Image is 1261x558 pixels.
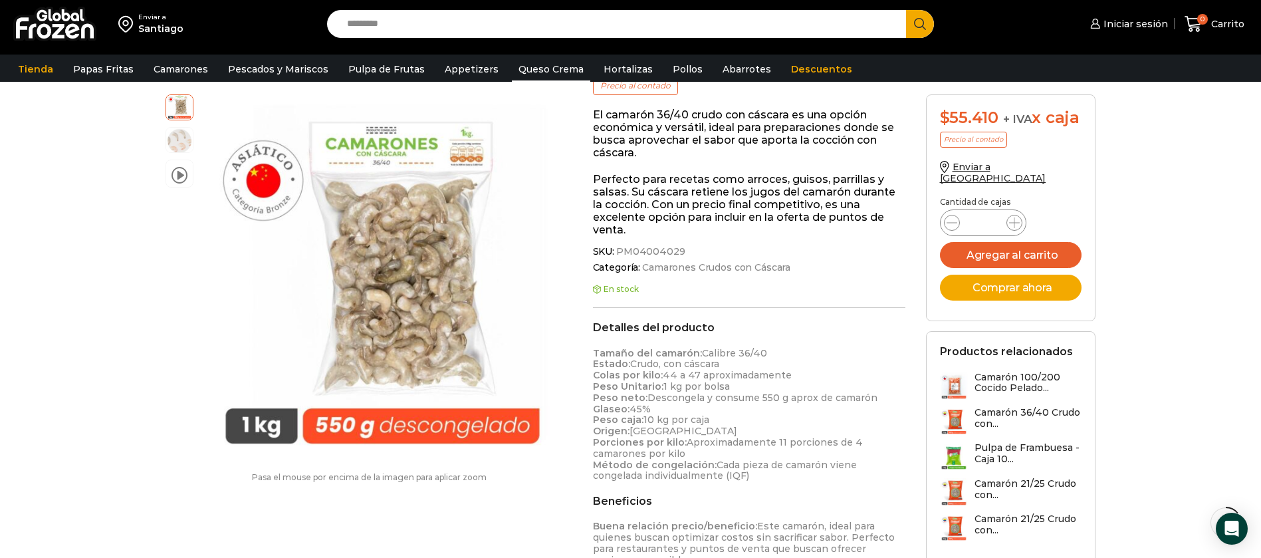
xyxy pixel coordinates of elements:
a: Iniciar sesión [1087,11,1168,37]
p: En stock [593,285,906,294]
img: address-field-icon.svg [118,13,138,35]
a: Hortalizas [597,57,659,82]
a: Camarones Crudos con Cáscara [640,262,790,273]
a: Papas Fritas [66,57,140,82]
div: x caja [940,108,1082,128]
strong: Peso caja: [593,414,643,426]
span: 36:40 con cascara [166,128,193,154]
span: Iniciar sesión [1100,17,1168,31]
a: Pulpa de Frambuesa - Caja 10... [940,442,1082,471]
a: Appetizers [438,57,505,82]
p: Precio al contado [940,132,1007,148]
bdi: 55.410 [940,108,998,127]
span: SKU: [593,246,906,257]
button: Comprar ahora [940,275,1082,301]
h3: Camarón 100/200 Cocido Pelado... [974,372,1082,394]
p: El camarón 36/40 crudo con cáscara es una opción económica y versátil, ideal para preparaciones d... [593,108,906,160]
a: Tienda [11,57,60,82]
h3: Camarón 21/25 Crudo con... [974,513,1082,536]
a: Queso Crema [512,57,590,82]
strong: Glaseo: [593,403,630,415]
a: Camarones [147,57,215,82]
span: 0 [1197,14,1208,25]
span: $ [940,108,950,127]
a: Camarón 36/40 Crudo con... [940,407,1082,436]
input: Product quantity [971,213,996,232]
a: Descuentos [784,57,859,82]
a: Enviar a [GEOGRAPHIC_DATA] [940,161,1046,184]
h2: Beneficios [593,495,906,507]
strong: Método de congelación: [593,459,717,471]
div: Open Intercom Messenger [1216,513,1248,545]
button: Search button [906,10,934,38]
div: 1 / 3 [200,94,565,460]
span: Categoría: [593,262,906,273]
a: Abarrotes [716,57,778,82]
strong: Peso Unitario: [593,380,663,392]
span: Camarón 36/40 RHLSO Bronze [166,93,193,120]
strong: Estado: [593,358,630,370]
h3: Camarón 36/40 Crudo con... [974,407,1082,430]
a: Pollos [666,57,709,82]
div: Enviar a [138,13,183,22]
strong: Origen: [593,425,630,437]
p: Pasa el mouse por encima de la imagen para aplicar zoom [166,473,573,482]
strong: Tamaño del camarón: [593,347,702,359]
span: PM04004029 [614,246,685,257]
img: Camarón 36/40 RHLSO Bronze [200,94,565,460]
a: 0 Carrito [1181,9,1248,40]
span: Carrito [1208,17,1244,31]
p: Calibre 36/40 Crudo, con cáscara 44 a 47 aproximadamente 1 kg por bolsa Descongela y consume 550 ... [593,348,906,482]
strong: Peso neto: [593,392,647,404]
strong: Buena relación precio/beneficio: [593,520,757,532]
h2: Productos relacionados [940,345,1073,358]
a: Camarón 100/200 Cocido Pelado... [940,372,1082,400]
p: Precio al contado [593,77,678,94]
h3: Camarón 21/25 Crudo con... [974,478,1082,501]
strong: Colas por kilo: [593,369,663,381]
p: Perfecto para recetas como arroces, guisos, parrillas y salsas. Su cáscara retiene los jugos del ... [593,173,906,237]
h2: Detalles del producto [593,321,906,334]
a: Camarón 21/25 Crudo con... [940,513,1082,542]
span: + IVA [1003,112,1032,126]
button: Agregar al carrito [940,242,1082,268]
a: Pescados y Mariscos [221,57,335,82]
strong: Porciones por kilo: [593,436,687,448]
h3: Pulpa de Frambuesa - Caja 10... [974,442,1082,465]
div: Santiago [138,22,183,35]
p: Cantidad de cajas [940,198,1082,207]
a: Pulpa de Frutas [342,57,431,82]
a: Camarón 21/25 Crudo con... [940,478,1082,507]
